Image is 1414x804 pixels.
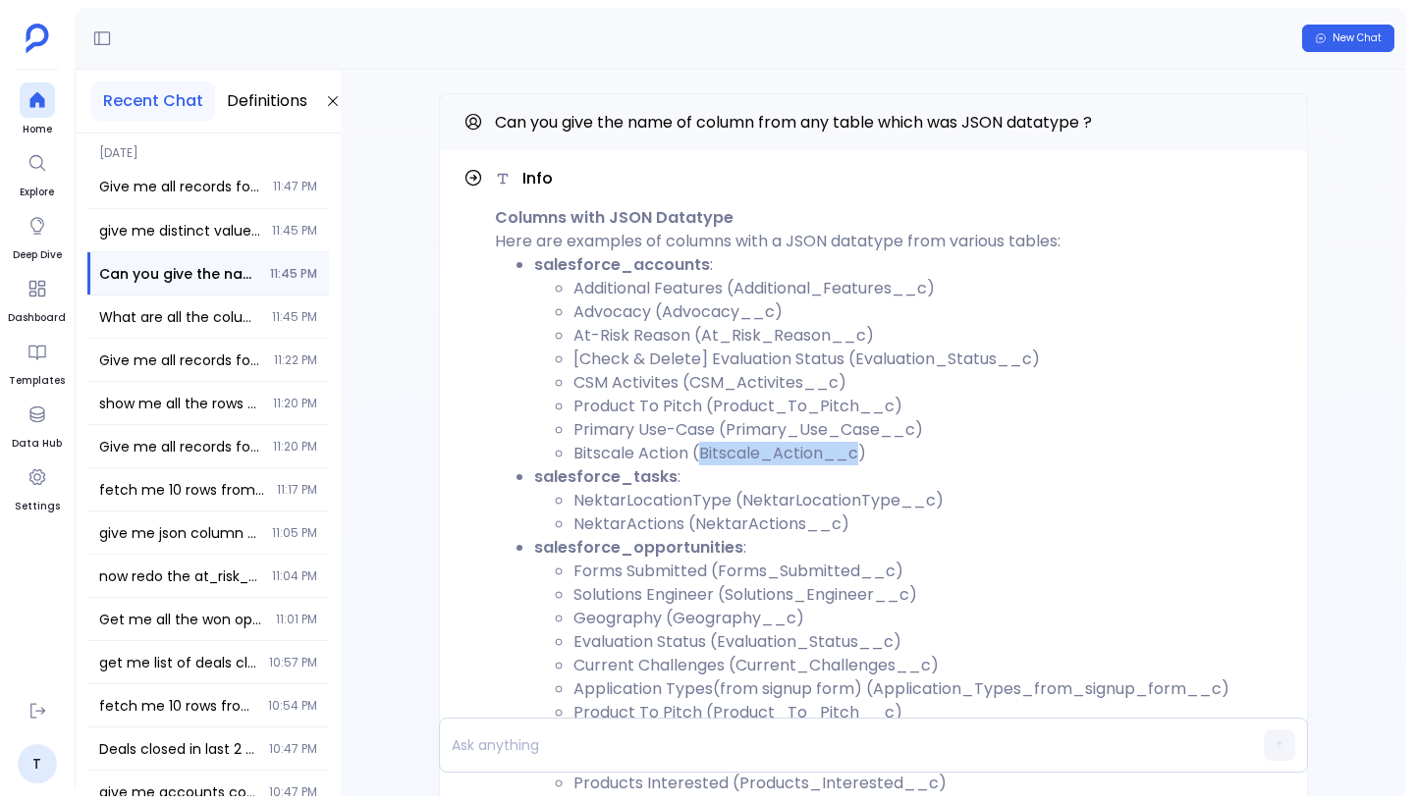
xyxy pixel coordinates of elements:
[99,264,258,284] span: Can you give the name of column from any table which was JSON datatype ?
[277,482,317,498] span: 11:17 PM
[573,371,1283,395] li: CSM Activites (CSM_Activites__c)
[495,111,1092,134] span: Can you give the name of column from any table which was JSON datatype ?
[272,223,317,239] span: 11:45 PM
[8,310,66,326] span: Dashboard
[573,607,1283,630] li: Geography (Geography__c)
[522,167,553,190] span: Info
[99,350,262,370] span: Give me all records for salesforce_task tables.
[99,696,256,716] span: fetch me 10 rows from salesforce accounts
[573,772,1283,795] li: Products Interested (Products_Interested__c)
[18,744,57,783] a: T
[20,185,55,200] span: Explore
[99,523,260,543] span: give me json column with format as enum
[534,536,743,559] strong: salesforce_opportunities
[273,439,317,455] span: 11:20 PM
[9,373,65,389] span: Templates
[215,81,319,121] button: Definitions
[269,741,317,757] span: 10:47 PM
[99,782,257,802] span: give me accounts count by the type
[573,677,1283,701] li: Application Types(from signup form) (Application_Types_from_signup_form__c)
[495,206,734,229] strong: Columns with JSON Datatype
[12,436,62,452] span: Data Hub
[534,253,1283,465] li: :
[573,489,1283,512] li: NektarLocationType (NektarLocationType__c)
[99,610,264,629] span: Get me all the won opportunities and also get me list of enterprise customers seperately
[268,698,317,714] span: 10:54 PM
[534,465,1283,536] li: :
[573,300,1283,324] li: Advocacy (Advocacy__c)
[1302,25,1394,52] button: New Chat
[573,583,1283,607] li: Solutions Engineer (Solutions_Engineer__c)
[534,253,710,276] strong: salesforce_accounts
[26,24,49,53] img: petavue logo
[272,525,317,541] span: 11:05 PM
[573,654,1283,677] li: Current Challenges (Current_Challenges__c)
[99,437,261,456] span: Give me all records for salesforce_contact tables.
[269,655,317,670] span: 10:57 PM
[573,442,1283,465] li: Bitscale Action (Bitscale_Action__c)
[12,397,62,452] a: Data Hub
[273,179,317,194] span: 11:47 PM
[272,309,317,325] span: 11:45 PM
[273,396,317,411] span: 11:20 PM
[1332,31,1382,45] span: New Chat
[99,307,260,327] span: What are all the columns related to customers in the available tables?
[91,81,215,121] button: Recent Chat
[573,395,1283,418] li: Product To Pitch (Product_To_Pitch__c)
[99,480,265,500] span: fetch me 10 rows from hubspot_contact_to_company_association
[534,465,678,488] strong: salesforce_tasks
[573,512,1283,536] li: NektarActions (NektarActions__c)
[13,247,62,263] span: Deep Dive
[99,739,257,759] span: Deals closed in last 2 years.
[9,334,65,389] a: Templates
[274,352,317,368] span: 11:22 PM
[99,177,261,196] span: Give me all records for salesforce_accounts including these columns -- Additional Features (Addit...
[20,82,55,137] a: Home
[269,784,317,800] span: 10:47 PM
[573,701,1283,724] li: Product To Pitch (Product_To_Pitch__c)
[495,230,1283,253] p: Here are examples of columns with a JSON datatype from various tables:
[573,418,1283,442] li: Primary Use-Case (Primary_Use_Case__c)
[276,612,317,627] span: 11:01 PM
[99,566,260,586] span: now redo the at_risk_customer_count with risk rating is high or definite churn
[15,459,60,514] a: Settings
[573,324,1283,348] li: At-Risk Reason (At_Risk_Reason__c)
[573,630,1283,654] li: Evaluation Status (Evaluation_Status__c)
[8,271,66,326] a: Dashboard
[99,221,260,241] span: give me distinct values of Additional_Features__c in salesforce account
[270,266,317,282] span: 11:45 PM
[99,394,261,413] span: show me all the rows from salesforce tasks
[15,499,60,514] span: Settings
[573,348,1283,371] li: [Check & Delete] Evaluation Status (Evaluation_Status__c)
[20,122,55,137] span: Home
[87,134,329,161] span: [DATE]
[573,277,1283,300] li: Additional Features (Additional_Features__c)
[573,560,1283,583] li: Forms Submitted (Forms_Submitted__c)
[272,568,317,584] span: 11:04 PM
[13,208,62,263] a: Deep Dive
[99,653,257,672] span: get me list of deals closed in last 3 years
[20,145,55,200] a: Explore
